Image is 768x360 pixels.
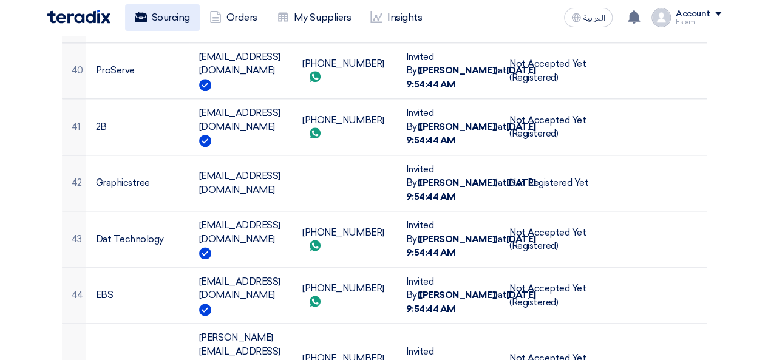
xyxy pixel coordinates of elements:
[86,99,189,155] td: 2B
[189,42,293,99] td: [EMAIL_ADDRESS][DOMAIN_NAME]
[62,155,86,211] td: 42
[406,52,535,90] span: Invited By at
[509,114,593,141] div: Not Accepted Yet (Registered)
[509,226,593,253] div: Not Accepted Yet (Registered)
[676,9,710,19] div: Account
[651,8,671,27] img: profile_test.png
[189,99,293,155] td: [EMAIL_ADDRESS][DOMAIN_NAME]
[62,99,86,155] td: 41
[406,276,535,314] span: Invited By at
[417,290,498,301] b: ([PERSON_NAME])
[47,10,110,24] img: Teradix logo
[199,304,211,316] img: Verified Account
[417,65,498,76] b: ([PERSON_NAME])
[199,247,211,259] img: Verified Account
[62,211,86,268] td: 43
[406,220,535,258] span: Invited By at
[293,267,396,324] td: [PHONE_NUMBER]
[417,234,498,245] b: ([PERSON_NAME])
[293,42,396,99] td: [PHONE_NUMBER]
[406,65,535,90] b: [DATE] 9:54:44 AM
[293,211,396,268] td: [PHONE_NUMBER]
[509,282,593,309] div: Not Accepted Yet (Registered)
[125,4,200,31] a: Sourcing
[189,267,293,324] td: [EMAIL_ADDRESS][DOMAIN_NAME]
[564,8,613,27] button: العربية
[199,135,211,147] img: Verified Account
[676,19,721,25] div: Eslam
[417,177,498,188] b: ([PERSON_NAME])
[583,14,605,22] span: العربية
[62,42,86,99] td: 40
[200,4,267,31] a: Orders
[406,164,535,202] span: Invited By at
[86,155,189,211] td: Graphicstree
[293,99,396,155] td: [PHONE_NUMBER]
[406,290,535,314] b: [DATE] 9:54:44 AM
[199,79,211,91] img: Verified Account
[406,107,535,146] span: Invited By at
[509,176,593,190] div: Not Registered Yet
[86,267,189,324] td: EBS
[509,57,593,84] div: Not Accepted Yet (Registered)
[86,211,189,268] td: Dat Technology
[361,4,432,31] a: Insights
[406,177,535,202] b: [DATE] 9:54:44 AM
[189,211,293,268] td: [EMAIL_ADDRESS][DOMAIN_NAME]
[417,121,498,132] b: ([PERSON_NAME])
[189,155,293,211] td: [EMAIL_ADDRESS][DOMAIN_NAME]
[86,42,189,99] td: ProServe
[267,4,361,31] a: My Suppliers
[62,267,86,324] td: 44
